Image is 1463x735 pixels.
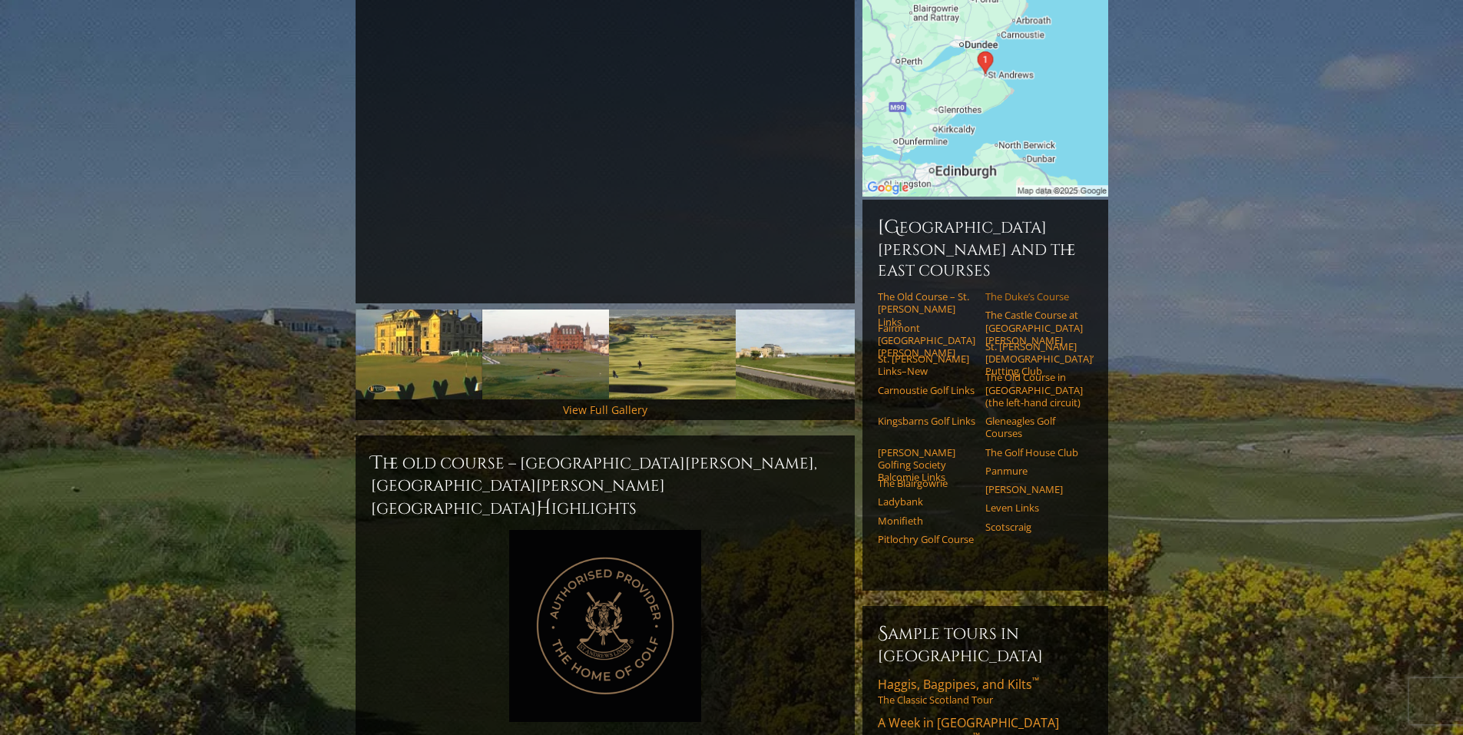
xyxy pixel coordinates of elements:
a: Gleneagles Golf Courses [985,415,1083,440]
a: Leven Links [985,502,1083,514]
a: The Old Course in [GEOGRAPHIC_DATA] (the left-hand circuit) [985,371,1083,409]
a: Carnoustie Golf Links [878,384,975,396]
h6: Sample Tours in [GEOGRAPHIC_DATA] [878,621,1093,667]
a: The Blairgowrie [878,477,975,489]
a: [PERSON_NAME] [985,483,1083,495]
span: Haggis, Bagpipes, and Kilts [878,676,1039,693]
h2: The Old Course – [GEOGRAPHIC_DATA][PERSON_NAME], [GEOGRAPHIC_DATA][PERSON_NAME] [GEOGRAPHIC_DATA]... [371,451,839,521]
a: Fairmont [GEOGRAPHIC_DATA][PERSON_NAME] [878,322,975,359]
span: H [536,496,551,521]
a: Scotscraig [985,521,1083,533]
sup: ™ [1032,674,1039,687]
a: The Castle Course at [GEOGRAPHIC_DATA][PERSON_NAME] [985,309,1083,346]
a: St. [PERSON_NAME] Links–New [878,353,975,378]
a: Ladybank [878,495,975,508]
a: The Duke’s Course [985,290,1083,303]
a: Panmure [985,465,1083,477]
a: Haggis, Bagpipes, and Kilts™The Classic Scotland Tour [878,676,1093,707]
a: The Golf House Club [985,446,1083,459]
a: [PERSON_NAME] Golfing Society Balcomie Links [878,446,975,484]
a: View Full Gallery [563,402,647,417]
h6: [GEOGRAPHIC_DATA][PERSON_NAME] and the East Courses [878,215,1093,281]
a: Pitlochry Golf Course [878,533,975,545]
a: Monifieth [878,515,975,527]
a: Kingsbarns Golf Links [878,415,975,427]
a: The Old Course – St. [PERSON_NAME] Links [878,290,975,328]
a: St. [PERSON_NAME] [DEMOGRAPHIC_DATA]’ Putting Club [985,340,1083,378]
